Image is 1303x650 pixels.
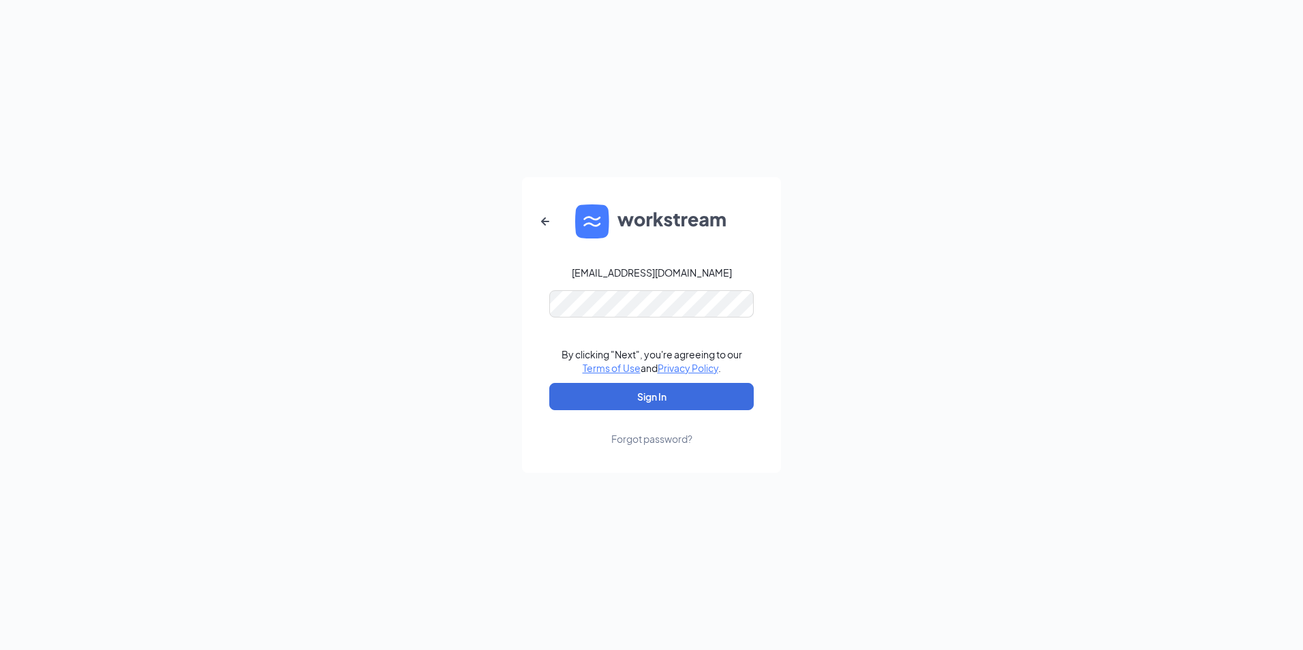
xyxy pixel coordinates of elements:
[549,383,754,410] button: Sign In
[529,205,562,238] button: ArrowLeftNew
[575,204,728,238] img: WS logo and Workstream text
[562,347,742,375] div: By clicking "Next", you're agreeing to our and .
[611,410,692,446] a: Forgot password?
[537,213,553,230] svg: ArrowLeftNew
[572,266,732,279] div: [EMAIL_ADDRESS][DOMAIN_NAME]
[583,362,641,374] a: Terms of Use
[658,362,718,374] a: Privacy Policy
[611,432,692,446] div: Forgot password?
